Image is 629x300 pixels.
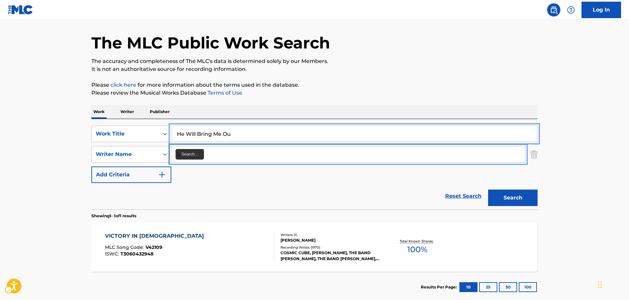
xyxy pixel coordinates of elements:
div: Writers ( 1 ) [281,232,380,237]
div: Drag [598,275,602,295]
input: Search... [171,146,525,162]
p: Work [91,105,107,119]
a: click here [111,82,136,88]
iframe: Hubspot Iframe [596,268,629,300]
a: Terms of Use [206,90,242,96]
a: Log In [581,2,621,18]
div: Chat Widget [596,268,629,300]
div: VICTORY IN [DEMOGRAPHIC_DATA] [105,232,207,240]
p: Writer [118,105,136,119]
button: 100 [519,282,537,292]
button: Add Criteria [91,166,171,183]
img: search [550,6,558,14]
span: V42109 [146,244,162,250]
p: Total Known Shares: [400,239,435,244]
span: T3060432948 [120,251,153,257]
img: help [567,6,575,14]
h1: The MLC Public Work Search [91,33,330,53]
button: 25 [479,282,497,292]
button: 10 [459,282,478,292]
a: VICTORY IN [DEMOGRAPHIC_DATA]MLC Song Code:V42109ISWC:T3060432948Writers (1)[PERSON_NAME]Recordin... [91,222,538,272]
p: The accuracy and completeness of The MLC's data is determined solely by our Members. [91,57,538,65]
div: [PERSON_NAME] [281,237,380,243]
div: Work Title [96,130,155,138]
div: Writer Name [96,150,155,158]
img: 9d2ae6d4665cec9f34b9.svg [158,171,166,179]
div: Recording Artists ( 1970 ) [281,245,380,250]
span: MLC Song Code : [105,244,146,250]
img: MLC Logo [8,5,33,15]
p: Results Per Page: [421,284,458,290]
input: Search... [171,126,537,142]
button: Search [488,190,538,206]
p: Showing 1 - 1 of 1 results [91,213,136,219]
span: 100 % [407,244,427,255]
p: Publisher [148,105,172,119]
span: ISWC : [105,251,120,257]
form: Search Form [91,126,538,209]
p: Please for more information about the terms used in the database. [91,81,538,89]
p: Please review the Musical Works Database [91,89,538,97]
button: 50 [499,282,517,292]
div: COSMIC CUBE, [PERSON_NAME], THE BAND [PERSON_NAME], THE BAND [PERSON_NAME], [PERSON_NAME] [281,250,380,262]
img: Delete Criterion [530,146,538,163]
p: It is not an authoritative source for recording information. [91,65,538,73]
a: Reset Search [442,189,485,203]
